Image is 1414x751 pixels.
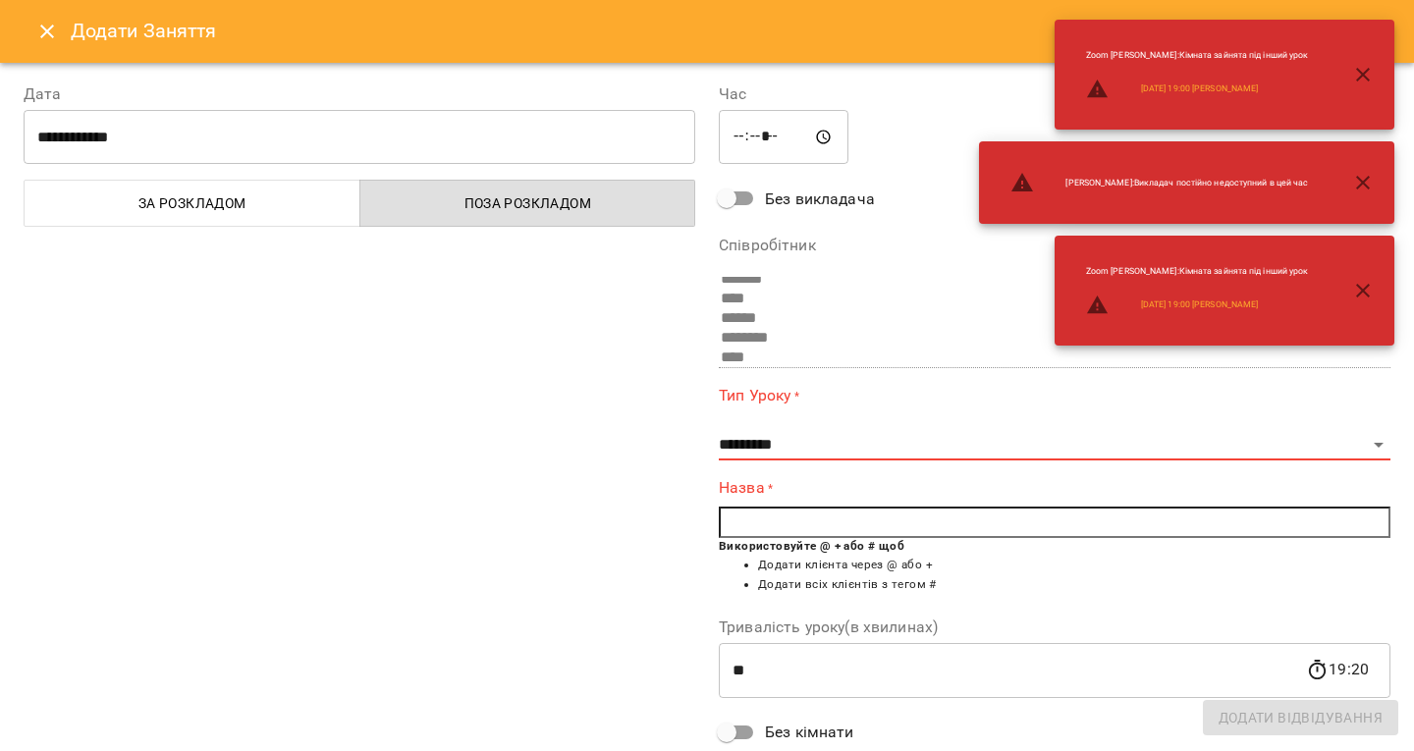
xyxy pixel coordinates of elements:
label: Дата [24,86,695,102]
li: Додати всіх клієнтів з тегом # [758,575,1390,595]
button: Поза розкладом [359,180,696,227]
span: За розкладом [36,191,349,215]
li: Zoom [PERSON_NAME] : Кімната зайнята під інший урок [1070,41,1325,70]
li: [PERSON_NAME] : Викладач постійно недоступний в цей час [995,163,1324,202]
span: Без кімнати [765,721,854,744]
span: Без викладача [765,188,875,211]
a: [DATE] 19:00 [PERSON_NAME] [1141,298,1258,311]
button: Close [24,8,71,55]
li: Додати клієнта через @ або + [758,556,1390,575]
a: [DATE] 19:00 [PERSON_NAME] [1141,82,1258,95]
label: Час [719,86,1390,102]
label: Тривалість уроку(в хвилинах) [719,619,1390,635]
span: Поза розкладом [372,191,684,215]
b: Використовуйте @ + або # щоб [719,539,904,553]
label: Тип Уроку [719,384,1390,406]
label: Назва [719,476,1390,499]
li: Zoom [PERSON_NAME] : Кімната зайнята під інший урок [1070,257,1325,286]
h6: Додати Заняття [71,16,1390,46]
button: За розкладом [24,180,360,227]
label: Співробітник [719,238,1390,253]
